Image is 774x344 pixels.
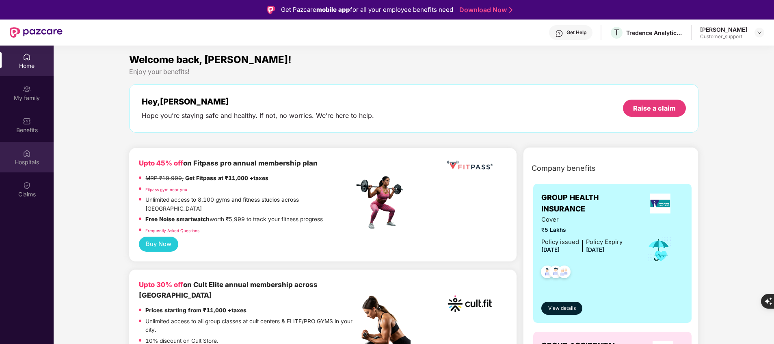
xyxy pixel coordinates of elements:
[445,158,494,173] img: fppp.png
[459,6,510,14] a: Download Now
[281,5,453,15] div: Get Pazcare for all your employee benefits need
[316,6,350,13] strong: mobile app
[145,187,187,192] a: Fitpass gym near you
[354,174,411,231] img: fpp.png
[145,175,184,181] del: MRP ₹19,999,
[23,53,31,61] img: svg+xml;base64,PHN2ZyBpZD0iSG9tZSIgeG1sbnM9Imh0dHA6Ly93d3cudzMub3JnLzIwMDAvc3ZnIiB3aWR0aD0iMjAiIG...
[541,237,579,247] div: Policy issued
[139,159,183,167] b: Upto 45% off
[700,33,747,40] div: Customer_support
[145,228,201,233] a: Frequently Asked Questions!
[142,111,374,120] div: Hope you’re staying safe and healthy. If not, no worries. We’re here to help.
[633,104,676,113] div: Raise a claim
[554,263,574,283] img: svg+xml;base64,PHN2ZyB4bWxucz0iaHR0cDovL3d3dy53My5vcmcvMjAwMC9zdmciIHdpZHRoPSI0OC45NDMiIGhlaWdodD...
[23,85,31,93] img: svg+xml;base64,PHN2ZyB3aWR0aD0iMjAiIGhlaWdodD0iMjAiIHZpZXdCb3g9IjAgMCAyMCAyMCIgZmlsbD0ibm9uZSIgeG...
[586,237,623,247] div: Policy Expiry
[537,263,557,283] img: svg+xml;base64,PHN2ZyB4bWxucz0iaHR0cDovL3d3dy53My5vcmcvMjAwMC9zdmciIHdpZHRoPSI0OC45NDMiIGhlaWdodD...
[756,29,763,36] img: svg+xml;base64,PHN2ZyBpZD0iRHJvcGRvd24tMzJ4MzIiIHhtbG5zPSJodHRwOi8vd3d3LnczLm9yZy8yMDAwL3N2ZyIgd2...
[548,305,576,312] span: View details
[23,149,31,157] img: svg+xml;base64,PHN2ZyBpZD0iSG9zcGl0YWxzIiB4bWxucz0iaHR0cDovL3d3dy53My5vcmcvMjAwMC9zdmciIHdpZHRoPS...
[532,163,596,174] span: Company benefits
[23,181,31,189] img: svg+xml;base64,PHN2ZyBpZD0iQ2xhaW0iIHhtbG5zPSJodHRwOi8vd3d3LnczLm9yZy8yMDAwL3N2ZyIgd2lkdGg9IjIwIi...
[509,6,512,14] img: Stroke
[145,317,354,335] p: Unlimited access to all group classes at cult centers & ELITE/PRO GYMS in your city.
[566,29,586,36] div: Get Help
[541,192,638,215] span: GROUP HEALTH INSURANCE
[555,29,563,37] img: svg+xml;base64,PHN2ZyBpZD0iSGVscC0zMngzMiIgeG1sbnM9Imh0dHA6Ly93d3cudzMub3JnLzIwMDAvc3ZnIiB3aWR0aD...
[541,246,560,253] span: [DATE]
[541,226,623,235] span: ₹5 Lakhs
[142,97,374,107] div: Hey, [PERSON_NAME]
[23,117,31,125] img: svg+xml;base64,PHN2ZyBpZD0iQmVuZWZpdHMiIHhtbG5zPSJodHRwOi8vd3d3LnczLm9yZy8yMDAwL3N2ZyIgd2lkdGg9Ij...
[650,194,670,213] img: insurerLogo
[614,28,619,37] span: T
[145,215,323,224] p: worth ₹5,999 to track your fitness progress
[267,6,275,14] img: Logo
[139,159,318,167] b: on Fitpass pro annual membership plan
[145,196,353,213] p: Unlimited access to 8,100 gyms and fitness studios across [GEOGRAPHIC_DATA]
[139,281,318,299] b: on Cult Elite annual membership across [GEOGRAPHIC_DATA]
[546,263,566,283] img: svg+xml;base64,PHN2ZyB4bWxucz0iaHR0cDovL3d3dy53My5vcmcvMjAwMC9zdmciIHdpZHRoPSI0OC45NDMiIGhlaWdodD...
[129,54,292,65] span: Welcome back, [PERSON_NAME]!
[10,27,63,38] img: New Pazcare Logo
[586,246,604,253] span: [DATE]
[145,307,246,314] strong: Prices starting from ₹11,000 +taxes
[541,302,582,315] button: View details
[626,29,683,37] div: Tredence Analytics Solutions Private Limited
[541,215,623,224] span: Cover
[139,281,183,289] b: Upto 30% off
[139,237,178,251] button: Buy Now
[185,175,268,181] strong: Get Fitpass at ₹11,000 +taxes
[646,237,672,263] img: icon
[445,279,494,328] img: cult.png
[700,26,747,33] div: [PERSON_NAME]
[145,216,210,222] strong: Free Noise smartwatch
[129,67,698,76] div: Enjoy your benefits!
